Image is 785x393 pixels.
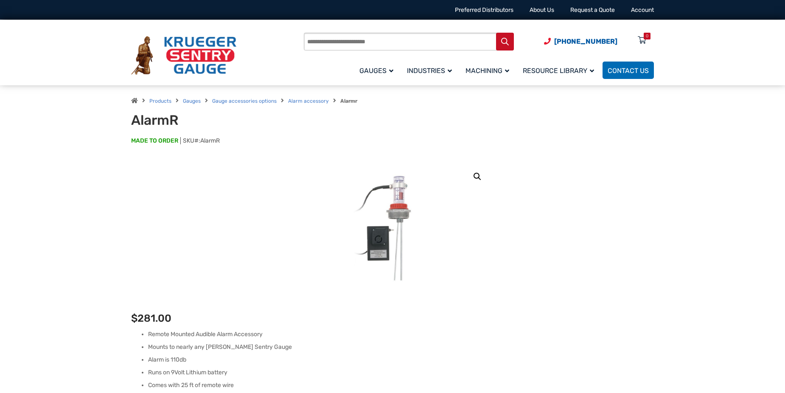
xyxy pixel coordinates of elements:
[631,6,654,14] a: Account
[200,137,220,144] span: AlarmR
[608,67,649,75] span: Contact Us
[212,98,277,104] a: Gauge accessories options
[131,312,171,324] bdi: 281.00
[460,60,518,80] a: Machining
[570,6,615,14] a: Request a Quote
[131,36,236,75] img: Krueger Sentry Gauge
[340,98,357,104] strong: Alarmr
[148,381,654,390] li: Comes with 25 ft of remote wire
[131,137,178,145] span: MADE TO ORDER
[148,368,654,377] li: Runs on 9Volt Lithium battery
[180,137,220,144] span: SKU#:
[470,169,485,184] a: View full-screen image gallery
[402,60,460,80] a: Industries
[359,67,393,75] span: Gauges
[183,98,201,104] a: Gauges
[603,62,654,79] a: Contact Us
[131,112,340,128] h1: AlarmR
[407,67,452,75] span: Industries
[523,67,594,75] span: Resource Library
[354,60,402,80] a: Gauges
[148,330,654,339] li: Remote Mounted Audible Alarm Accessory
[554,37,617,45] span: [PHONE_NUMBER]
[288,98,329,104] a: Alarm accessory
[530,6,554,14] a: About Us
[131,312,137,324] span: $
[148,343,654,351] li: Mounts to nearly any [PERSON_NAME] Sentry Gauge
[544,36,617,47] a: Phone Number (920) 434-8860
[465,67,509,75] span: Machining
[148,356,654,364] li: Alarm is 110db
[646,33,648,39] div: 0
[149,98,171,104] a: Products
[455,6,513,14] a: Preferred Distributors
[518,60,603,80] a: Resource Library
[329,162,456,289] img: AlarmR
